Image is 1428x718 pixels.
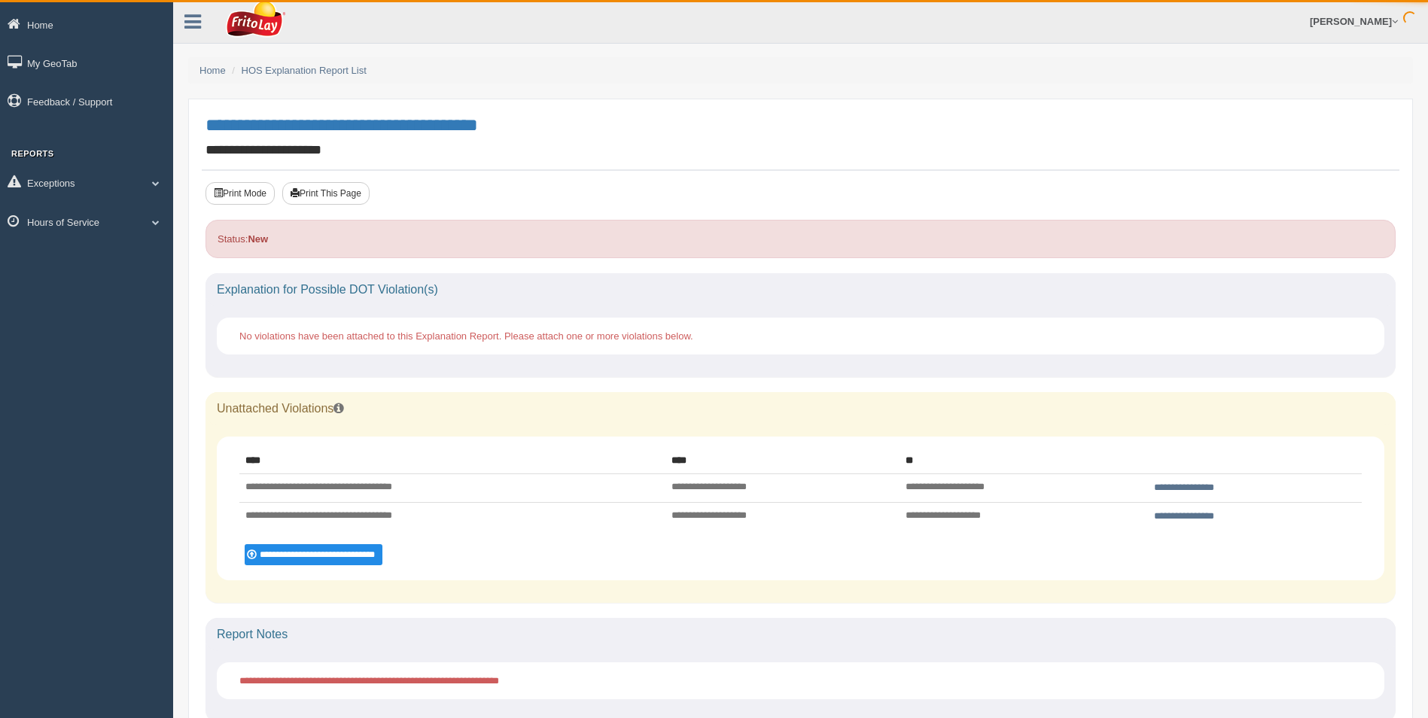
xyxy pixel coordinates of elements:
div: Status: [206,220,1396,258]
a: HOS Explanation Report List [242,65,367,76]
div: Report Notes [206,618,1396,651]
button: Print This Page [282,182,370,205]
button: Print Mode [206,182,275,205]
span: No violations have been attached to this Explanation Report. Please attach one or more violations... [239,330,693,342]
strong: New [248,233,268,245]
div: Unattached Violations [206,392,1396,425]
div: Explanation for Possible DOT Violation(s) [206,273,1396,306]
a: Home [199,65,226,76]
